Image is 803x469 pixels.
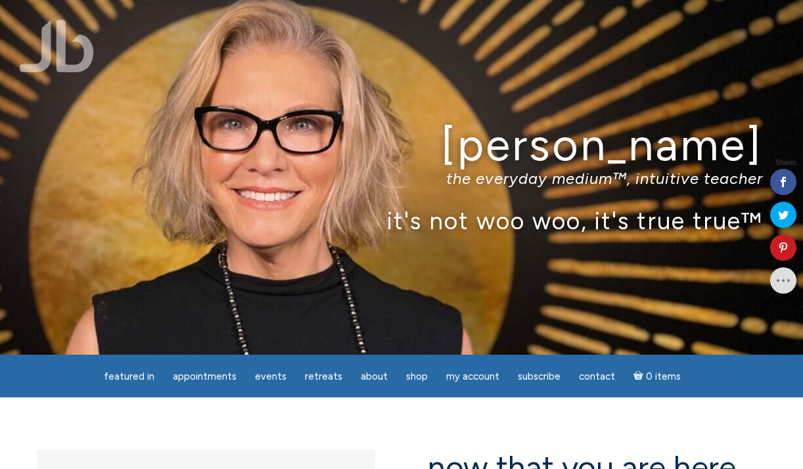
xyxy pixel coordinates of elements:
[40,120,763,169] h1: [PERSON_NAME]
[165,364,244,390] a: Appointments
[579,370,615,382] span: Contact
[775,160,796,166] span: Shares
[247,364,294,390] a: Events
[305,370,342,382] span: Retreats
[40,169,763,188] p: the everyday medium™, intuitive teacher
[446,370,499,382] span: My Account
[173,370,237,382] span: Appointments
[518,370,561,382] span: Subscribe
[406,370,428,382] span: Shop
[104,370,154,382] span: featured in
[255,370,287,382] span: Events
[398,364,436,390] a: Shop
[40,206,763,234] p: it's not woo woo, it's true true™
[361,370,388,382] span: About
[633,370,646,382] i: Cart
[438,364,507,390] a: My Account
[20,20,94,72] img: Jamie Butler. The Everyday Medium
[96,364,162,390] a: featured in
[510,364,568,390] a: Subscribe
[626,363,689,390] a: Cart0 items
[571,364,623,390] a: Contact
[297,364,350,390] a: Retreats
[353,364,396,390] a: About
[646,372,681,382] span: 0 items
